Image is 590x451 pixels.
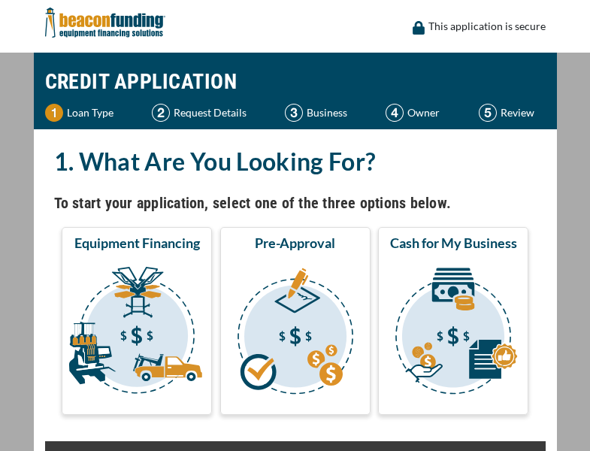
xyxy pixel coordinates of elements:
p: This application is secure [428,17,546,35]
img: Step 5 [479,104,497,122]
button: Cash for My Business [378,227,528,415]
p: Review [501,104,534,122]
h4: To start your application, select one of the three options below. [54,190,537,216]
p: Owner [407,104,440,122]
img: Step 3 [285,104,303,122]
button: Equipment Financing [62,227,212,415]
h2: 1. What Are You Looking For? [54,144,537,179]
img: Step 2 [152,104,170,122]
p: Business [307,104,347,122]
img: Step 4 [386,104,404,122]
span: Pre-Approval [255,234,335,252]
img: Equipment Financing [65,258,209,408]
img: Pre-Approval [223,258,368,408]
span: Equipment Financing [74,234,200,252]
button: Pre-Approval [220,227,371,415]
img: Step 1 [45,104,63,122]
p: Request Details [174,104,247,122]
h1: CREDIT APPLICATION [45,60,546,104]
img: Cash for My Business [381,258,525,408]
img: lock icon to convery security [413,21,425,35]
p: Loan Type [67,104,113,122]
span: Cash for My Business [390,234,517,252]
